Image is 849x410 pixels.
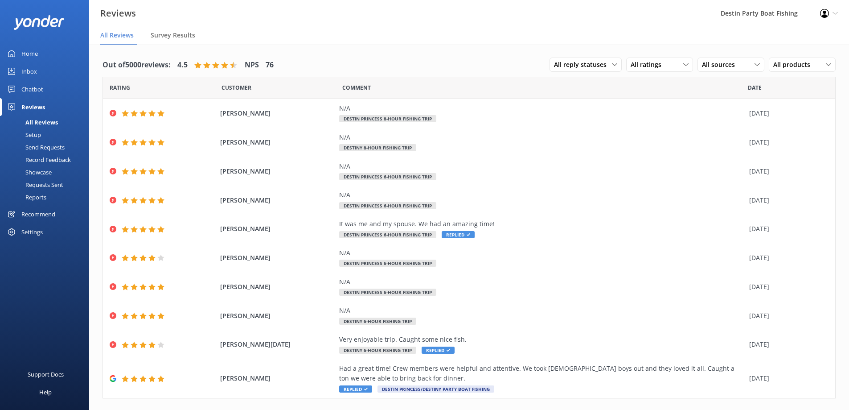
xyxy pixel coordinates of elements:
[702,60,740,70] span: All sources
[21,205,55,223] div: Recommend
[749,311,824,321] div: [DATE]
[100,31,134,40] span: All Reviews
[339,231,436,238] span: Destin Princess 6-Hour Fishing Trip
[339,248,745,258] div: N/A
[342,83,371,92] span: Question
[266,59,274,71] h4: 76
[221,83,251,92] span: Date
[749,108,824,118] div: [DATE]
[110,83,130,92] span: Date
[339,364,745,384] div: Had a great time! Crew members were helpful and attentive. We took [DEMOGRAPHIC_DATA] boys out an...
[5,141,65,153] div: Send Requests
[5,178,89,191] a: Requests Sent
[339,202,436,209] span: Destin Princess 6-Hour Fishing Trip
[631,60,667,70] span: All ratings
[749,224,824,234] div: [DATE]
[220,108,335,118] span: [PERSON_NAME]
[339,219,745,229] div: It was me and my spouse. We had an amazing time!
[13,15,65,30] img: yonder-white-logo.png
[554,60,612,70] span: All reply statuses
[339,306,745,315] div: N/A
[442,231,475,238] span: Replied
[339,260,436,267] span: Destin Princess 6-Hour Fishing Trip
[339,144,416,151] span: Destiny 8-Hour Fishing Trip
[21,45,38,62] div: Home
[151,31,195,40] span: Survey Results
[339,385,372,393] span: Replied
[749,195,824,205] div: [DATE]
[5,178,63,191] div: Requests Sent
[220,311,335,321] span: [PERSON_NAME]
[749,253,824,263] div: [DATE]
[21,62,37,80] div: Inbox
[749,340,824,349] div: [DATE]
[39,383,52,401] div: Help
[177,59,188,71] h4: 4.5
[749,282,824,292] div: [DATE]
[220,340,335,349] span: [PERSON_NAME][DATE]
[220,224,335,234] span: [PERSON_NAME]
[749,373,824,383] div: [DATE]
[5,191,46,203] div: Reports
[339,133,745,142] div: N/A
[245,59,259,71] h4: NPS
[749,166,824,176] div: [DATE]
[773,60,816,70] span: All products
[5,166,89,178] a: Showcase
[339,115,436,122] span: Destin Princess 8-Hour Fishing Trip
[5,128,89,141] a: Setup
[339,318,416,325] span: Destiny 6-Hour Fishing Trip
[103,59,171,71] h4: Out of 5000 reviews:
[5,116,89,128] a: All Reviews
[339,277,745,287] div: N/A
[5,166,52,178] div: Showcase
[5,128,41,141] div: Setup
[339,190,745,200] div: N/A
[748,83,762,92] span: Date
[422,347,455,354] span: Replied
[339,162,745,171] div: N/A
[339,104,745,113] div: N/A
[5,116,58,128] div: All Reviews
[220,137,335,147] span: [PERSON_NAME]
[220,253,335,263] span: [PERSON_NAME]
[339,335,745,344] div: Very enjoyable trip. Caught some nice fish.
[21,98,45,116] div: Reviews
[21,80,43,98] div: Chatbot
[339,289,436,296] span: Destin Princess 6-Hour Fishing Trip
[220,166,335,176] span: [PERSON_NAME]
[5,153,89,166] a: Record Feedback
[5,153,71,166] div: Record Feedback
[5,141,89,153] a: Send Requests
[377,385,494,393] span: Destin Princess/Destiny Party Boat Fishing
[5,191,89,203] a: Reports
[339,173,436,180] span: Destin Princess 6-Hour Fishing Trip
[220,282,335,292] span: [PERSON_NAME]
[220,195,335,205] span: [PERSON_NAME]
[21,223,43,241] div: Settings
[339,347,416,354] span: Destiny 6-Hour Fishing Trip
[28,365,64,383] div: Support Docs
[749,137,824,147] div: [DATE]
[220,373,335,383] span: [PERSON_NAME]
[100,6,136,21] h3: Reviews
